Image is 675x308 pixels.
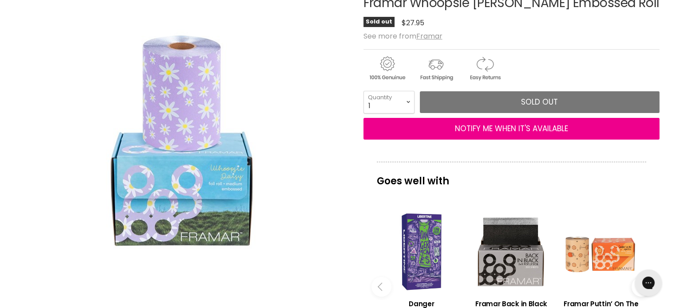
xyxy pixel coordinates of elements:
[402,18,424,28] span: $27.95
[420,91,659,113] button: Sold out
[561,211,641,292] a: View product:Framar Puttin’ On The Spritz Embossed Roll Foil
[363,31,442,41] span: See more from
[521,97,558,107] span: Sold out
[412,55,459,82] img: shipping.gif
[363,55,411,82] img: genuine.gif
[71,29,292,250] img: Framar Whoopsie Daisy Embossed Roll
[416,31,442,41] a: Framar
[381,211,462,292] a: View product:Danger Jones Semi-Permanent Color - Libertine Violet
[471,211,552,292] a: View product:Framar Back in Black Pop Up Foil
[377,162,646,191] p: Goes well with
[363,17,395,27] span: Sold out
[363,91,414,113] select: Quantity
[363,118,659,140] button: NOTIFY ME WHEN IT'S AVAILABLE
[461,55,508,82] img: returns.gif
[631,266,666,299] iframe: Gorgias live chat messenger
